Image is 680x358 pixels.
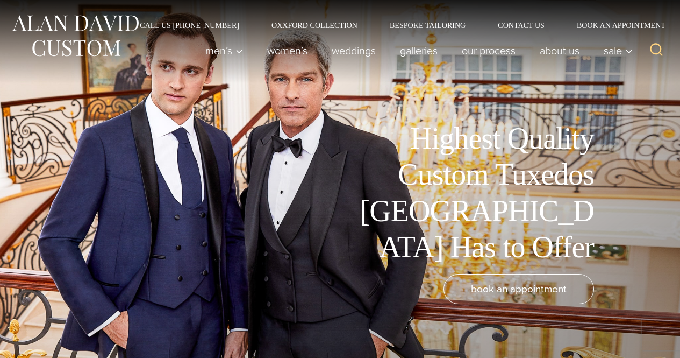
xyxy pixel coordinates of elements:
nav: Secondary Navigation [124,22,669,29]
a: Oxxford Collection [255,22,374,29]
a: book an appointment [443,274,594,304]
a: Galleries [388,40,450,61]
nav: Primary Navigation [194,40,639,61]
img: Alan David Custom [11,12,140,60]
a: weddings [320,40,388,61]
a: Bespoke Tailoring [374,22,482,29]
span: Men’s [205,45,243,56]
a: Our Process [450,40,528,61]
a: Book an Appointment [561,22,669,29]
a: About Us [528,40,592,61]
a: Women’s [255,40,320,61]
span: book an appointment [471,281,567,297]
button: View Search Form [643,38,669,64]
h1: Highest Quality Custom Tuxedos [GEOGRAPHIC_DATA] Has to Offer [352,121,594,265]
a: Contact Us [482,22,561,29]
a: Call Us [PHONE_NUMBER] [124,22,255,29]
span: Sale [604,45,633,56]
